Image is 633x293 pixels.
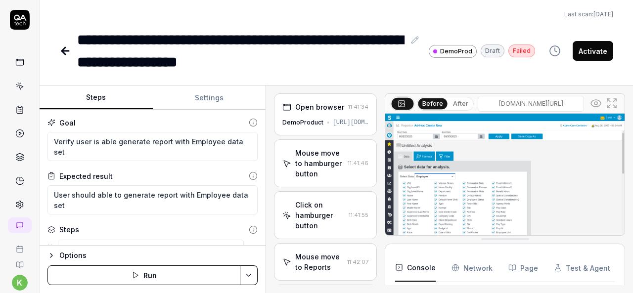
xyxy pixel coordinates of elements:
div: Options [59,250,258,261]
div: DemoProduct [282,118,323,127]
button: k [12,275,28,291]
time: 11:41:46 [348,160,368,167]
a: Documentation [4,253,35,269]
button: Last scan:[DATE] [564,10,613,19]
time: 11:41:55 [349,211,368,218]
button: Show all interative elements [588,95,604,111]
button: Settings [153,86,266,110]
div: Mouse move to hamburger button [295,148,344,179]
button: Open in full screen [604,95,620,111]
a: Book a call with us [4,237,35,253]
div: Draft [481,44,504,57]
a: DemoProd [429,44,477,58]
button: Console [395,254,436,282]
div: [URL][DOMAIN_NAME] [333,118,369,127]
button: Page [508,254,538,282]
button: Run [47,265,240,285]
button: Options [47,250,258,261]
div: Failed [508,44,535,57]
span: DemoProd [440,47,472,56]
time: 11:41:34 [348,103,368,110]
span: Last scan: [564,10,613,19]
time: [DATE] [593,10,613,18]
button: After [449,98,472,109]
button: View version history [543,41,567,61]
time: 11:42:07 [347,258,368,265]
a: New conversation [8,217,32,233]
button: Test & Agent [554,254,610,282]
div: Goal [59,118,76,128]
div: Suggestions [47,239,258,259]
img: Screenshot [385,114,625,263]
div: Expected result [59,171,113,181]
div: Steps [59,224,79,235]
button: Before [418,98,448,109]
button: Activate [573,41,613,61]
button: Network [452,254,493,282]
div: Open browser [295,102,344,112]
button: Remove step [244,239,262,259]
div: Click on hamburger button [295,200,345,231]
div: Mouse move to Reports [295,251,343,272]
button: Steps [40,86,153,110]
